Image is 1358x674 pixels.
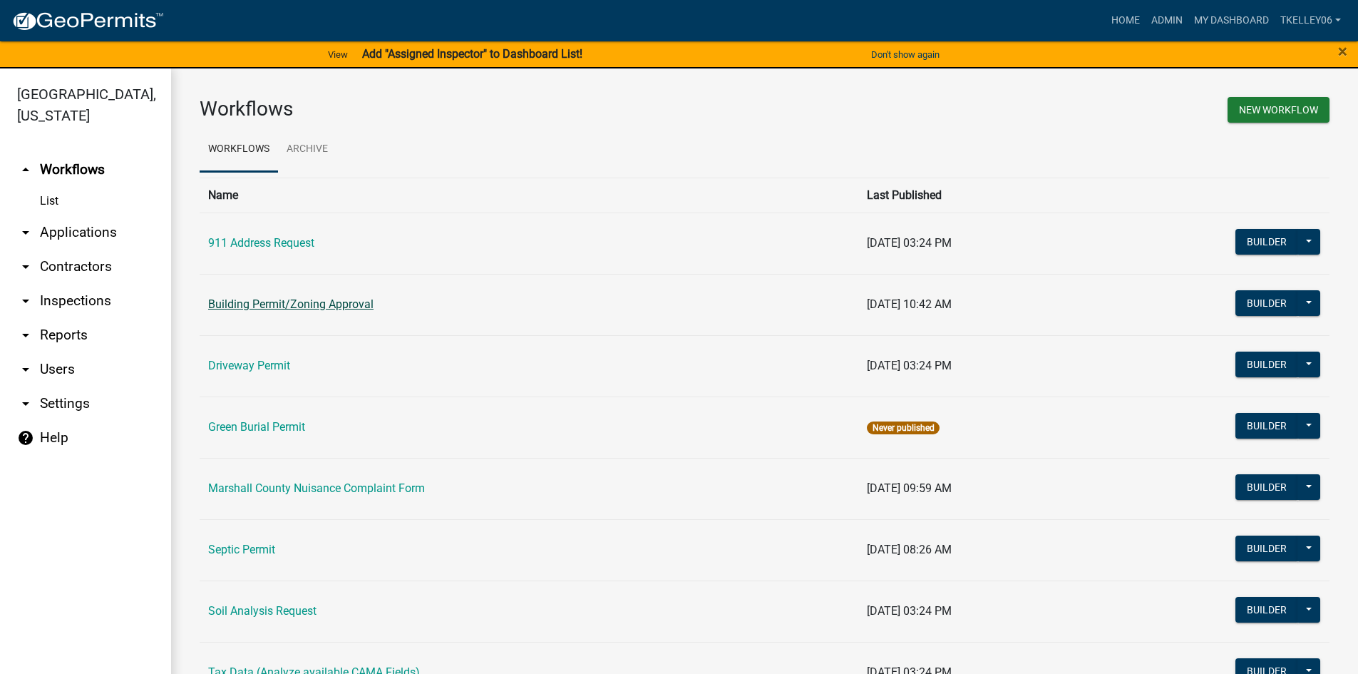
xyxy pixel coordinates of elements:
[278,127,336,173] a: Archive
[867,236,952,250] span: [DATE] 03:24 PM
[17,429,34,446] i: help
[1235,229,1298,255] button: Builder
[208,236,314,250] a: 911 Address Request
[208,297,374,311] a: Building Permit/Zoning Approval
[867,422,939,434] span: Never published
[867,297,952,311] span: [DATE] 10:42 AM
[1235,597,1298,623] button: Builder
[17,292,34,310] i: arrow_drop_down
[1275,7,1347,34] a: Tkelley06
[208,359,290,372] a: Driveway Permit
[1338,43,1347,60] button: Close
[208,420,305,434] a: Green Burial Permit
[1235,290,1298,316] button: Builder
[17,161,34,178] i: arrow_drop_up
[17,224,34,241] i: arrow_drop_down
[1235,352,1298,377] button: Builder
[858,178,1092,213] th: Last Published
[1235,536,1298,561] button: Builder
[362,47,582,61] strong: Add "Assigned Inspector" to Dashboard List!
[208,543,275,556] a: Septic Permit
[1235,413,1298,439] button: Builder
[17,395,34,412] i: arrow_drop_down
[1338,41,1347,61] span: ×
[17,361,34,378] i: arrow_drop_down
[17,327,34,344] i: arrow_drop_down
[865,43,945,66] button: Don't show again
[200,178,858,213] th: Name
[867,359,952,372] span: [DATE] 03:24 PM
[200,127,278,173] a: Workflows
[867,604,952,618] span: [DATE] 03:24 PM
[1146,7,1188,34] a: Admin
[1235,474,1298,500] button: Builder
[200,97,754,121] h3: Workflows
[208,604,317,618] a: Soil Analysis Request
[17,258,34,275] i: arrow_drop_down
[867,543,952,556] span: [DATE] 08:26 AM
[1228,97,1329,123] button: New Workflow
[322,43,354,66] a: View
[1188,7,1275,34] a: My Dashboard
[1106,7,1146,34] a: Home
[867,481,952,495] span: [DATE] 09:59 AM
[208,481,425,495] a: Marshall County Nuisance Complaint Form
